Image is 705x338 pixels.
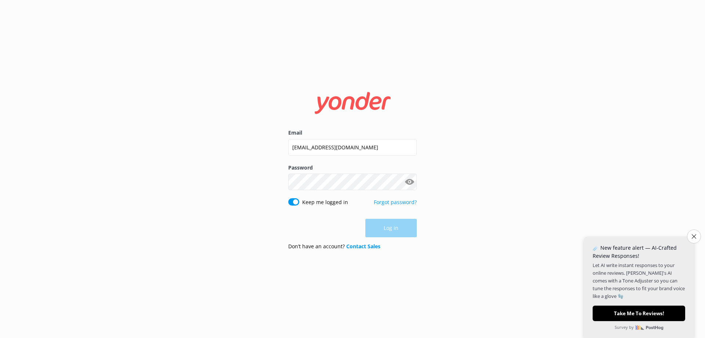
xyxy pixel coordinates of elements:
a: Contact Sales [346,243,380,250]
p: Don’t have an account? [288,242,380,250]
label: Password [288,164,417,172]
label: Email [288,129,417,137]
input: user@emailaddress.com [288,139,417,156]
a: Forgot password? [374,199,417,206]
button: Show password [402,175,417,189]
label: Keep me logged in [302,198,348,206]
